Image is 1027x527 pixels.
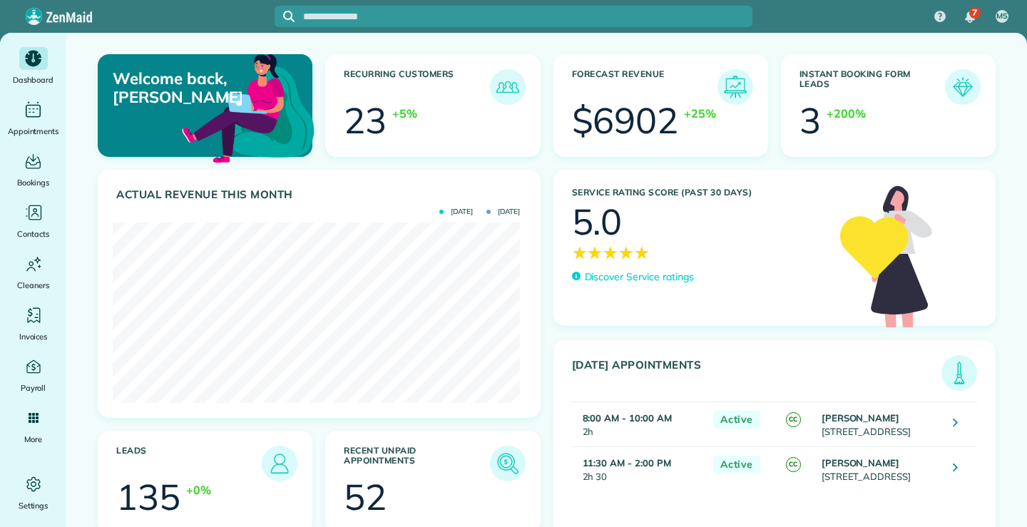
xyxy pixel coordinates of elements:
[494,449,522,478] img: icon_unpaid_appointments-47b8ce3997adf2238b356f14209ab4cced10bd1f174958f3ca8f1d0dd7fffeee.png
[6,47,61,87] a: Dashboard
[799,103,821,138] div: 3
[17,278,49,292] span: Cleaners
[618,240,634,265] span: ★
[572,69,717,105] h3: Forecast Revenue
[116,188,526,201] h3: Actual Revenue this month
[945,359,974,387] img: icon_todays_appointments-901f7ab196bb0bea1936b74009e4eb5ffbc2d2711fa7634e0d609ed5ef32b18b.png
[949,73,977,101] img: icon_form_leads-04211a6a04a5b2264e4ee56bc0799ec3eb69b7e499cbb523a139df1d13a81ae0.png
[344,69,489,105] h3: Recurring Customers
[713,411,760,429] span: Active
[721,73,750,101] img: icon_forecast_revenue-8c13a41c7ed35a8dcfafea3cbb826a0462acb37728057bba2d056411b612bbbe.png
[572,103,679,138] div: $6902
[283,11,295,22] svg: Focus search
[439,208,473,215] span: [DATE]
[344,479,387,515] div: 52
[494,73,522,101] img: icon_recurring_customers-cf858462ba22bcd05b5a5880d41d6543d210077de5bb9ebc9590e49fd87d84ed.png
[275,11,295,22] button: Focus search
[572,240,588,265] span: ★
[572,188,827,198] h3: Service Rating score (past 30 days)
[786,457,801,472] span: CC
[392,105,417,122] div: +5%
[17,175,50,190] span: Bookings
[572,204,623,240] div: 5.0
[583,457,671,469] strong: 11:30 AM - 2:00 PM
[6,252,61,292] a: Cleaners
[6,473,61,513] a: Settings
[6,150,61,190] a: Bookings
[996,11,1008,22] span: MS
[116,446,262,481] h3: Leads
[955,1,985,33] div: 7 unread notifications
[19,329,48,344] span: Invoices
[585,270,694,285] p: Discover Service ratings
[684,105,716,122] div: +25%
[587,240,603,265] span: ★
[818,401,943,446] td: [STREET_ADDRESS]
[116,479,180,515] div: 135
[6,201,61,241] a: Contacts
[583,412,672,424] strong: 8:00 AM - 10:00 AM
[8,124,59,138] span: Appointments
[344,103,387,138] div: 23
[572,446,706,491] td: 2h 30
[486,208,520,215] span: [DATE]
[6,98,61,138] a: Appointments
[713,456,760,474] span: Active
[186,481,211,498] div: +0%
[19,498,48,513] span: Settings
[572,359,942,391] h3: [DATE] Appointments
[818,446,943,491] td: [STREET_ADDRESS]
[822,457,900,469] strong: [PERSON_NAME]
[6,355,61,395] a: Payroll
[179,38,317,176] img: dashboard_welcome-42a62b7d889689a78055ac9021e634bf52bae3f8056760290aed330b23ab8690.png
[603,240,618,265] span: ★
[24,432,42,446] span: More
[344,446,489,481] h3: Recent unpaid appointments
[572,270,694,285] a: Discover Service ratings
[13,73,53,87] span: Dashboard
[265,449,294,478] img: icon_leads-1bed01f49abd5b7fead27621c3d59655bb73ed531f8eeb49469d10e621d6b896.png
[972,7,977,19] span: 7
[21,381,46,395] span: Payroll
[822,412,900,424] strong: [PERSON_NAME]
[799,69,945,105] h3: Instant Booking Form Leads
[6,304,61,344] a: Invoices
[827,105,866,122] div: +200%
[113,69,242,107] p: Welcome back, [PERSON_NAME]!
[634,240,650,265] span: ★
[17,227,49,241] span: Contacts
[786,412,801,427] span: CC
[572,401,706,446] td: 2h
